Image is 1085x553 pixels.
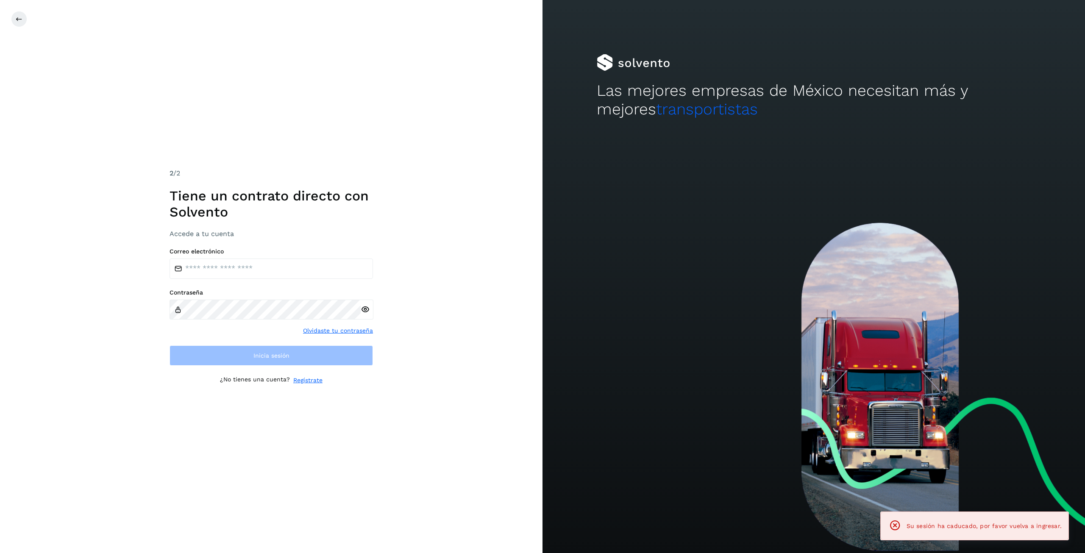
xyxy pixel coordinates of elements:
a: Regístrate [293,376,323,385]
div: /2 [170,168,373,178]
h1: Tiene un contrato directo con Solvento [170,188,373,220]
h3: Accede a tu cuenta [170,230,373,238]
label: Contraseña [170,289,373,296]
a: Olvidaste tu contraseña [303,326,373,335]
h2: Las mejores empresas de México necesitan más y mejores [597,81,1031,119]
span: 2 [170,169,173,177]
p: ¿No tienes una cuenta? [220,376,290,385]
span: Inicia sesión [253,353,289,358]
span: Su sesión ha caducado, por favor vuelva a ingresar. [907,522,1062,529]
span: transportistas [656,100,758,118]
button: Inicia sesión [170,345,373,366]
label: Correo electrónico [170,248,373,255]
